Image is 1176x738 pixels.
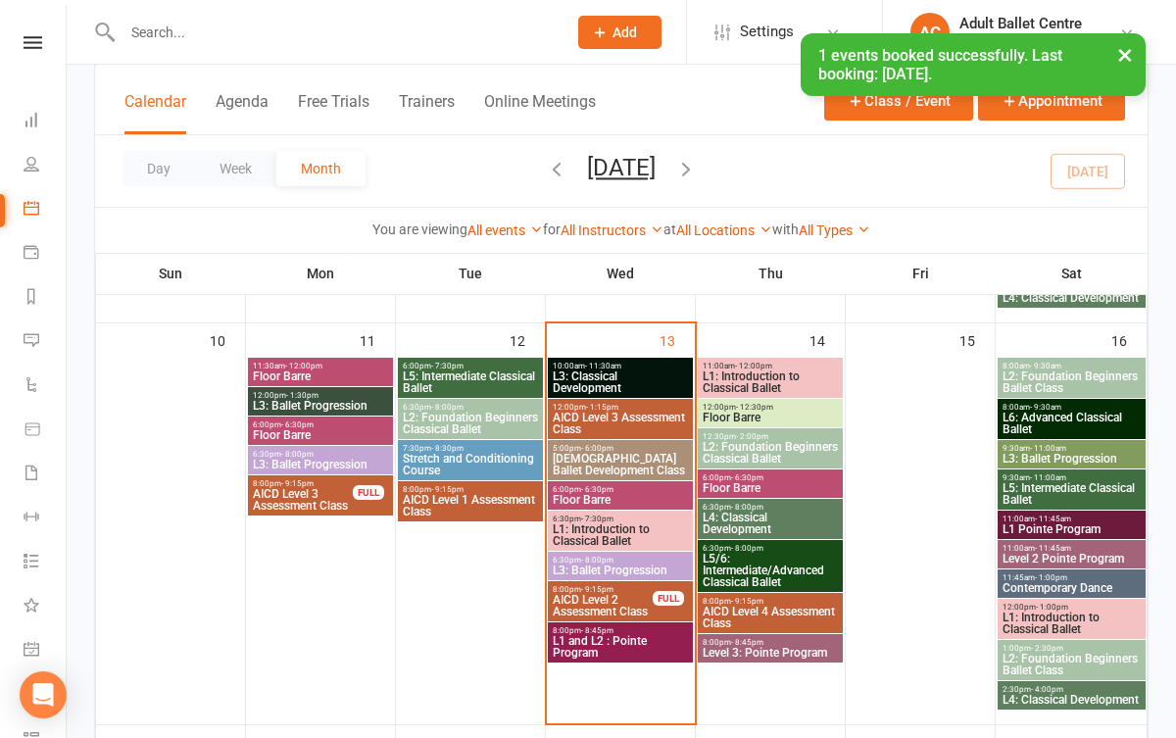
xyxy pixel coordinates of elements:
[731,638,763,647] span: - 8:45pm
[552,494,689,506] span: Floor Barre
[736,432,768,441] span: - 2:00pm
[772,221,799,237] strong: with
[252,400,389,412] span: L3: Ballet Progression
[431,403,464,412] span: - 8:00pm
[1107,33,1143,75] button: ×
[1002,473,1142,482] span: 9:30am
[552,626,689,635] span: 8:00pm
[581,444,613,453] span: - 6:00pm
[696,253,846,294] th: Thu
[702,370,839,394] span: L1: Introduction to Classical Ballet
[124,92,186,134] button: Calendar
[246,253,396,294] th: Mon
[402,403,539,412] span: 6:30pm
[552,444,689,453] span: 5:00pm
[702,597,839,606] span: 8:00pm
[24,100,68,144] a: Dashboard
[360,323,395,356] div: 11
[587,154,656,181] button: [DATE]
[731,597,763,606] span: - 9:15pm
[543,221,561,237] strong: for
[285,362,322,370] span: - 12:00pm
[1002,444,1142,453] span: 9:30am
[510,323,545,356] div: 12
[731,544,763,553] span: - 8:00pm
[252,420,389,429] span: 6:00pm
[552,370,689,394] span: L3: Classical Development
[702,553,839,588] span: L5/6: Intermediate/Advanced Classical Ballet
[702,482,839,494] span: Floor Barre
[581,585,613,594] span: - 9:15pm
[586,403,618,412] span: - 1:15pm
[581,515,613,523] span: - 7:30pm
[910,13,950,52] div: AC
[702,412,839,423] span: Floor Barre
[702,432,839,441] span: 12:30pm
[552,403,689,412] span: 12:00pm
[552,523,689,547] span: L1: Introduction to Classical Ballet
[195,151,276,186] button: Week
[1002,612,1142,635] span: L1: Introduction to Classical Ballet
[578,16,661,49] button: Add
[801,33,1146,96] div: 1 events booked successfully. Last booking: [DATE].
[731,503,763,512] span: - 8:00pm
[402,362,539,370] span: 6:00pm
[581,556,613,565] span: - 8:00pm
[24,585,68,629] a: What's New
[959,32,1082,50] div: Adult Ballet Centre
[1002,523,1142,535] span: L1 Pointe Program
[585,362,621,370] span: - 11:30am
[581,485,613,494] span: - 6:30pm
[117,19,553,46] input: Search...
[1002,603,1142,612] span: 12:00pm
[702,606,839,629] span: AICD Level 4 Assessment Class
[281,450,314,459] span: - 8:00pm
[402,485,539,494] span: 8:00pm
[1002,644,1142,653] span: 1:00pm
[431,485,464,494] span: - 9:15pm
[210,323,245,356] div: 10
[702,647,839,659] span: Level 3: Pointe Program
[402,494,539,517] span: AICD Level 1 Assessment Class
[216,92,269,134] button: Agenda
[1030,473,1066,482] span: - 11:00am
[1002,685,1142,694] span: 2:30pm
[1035,544,1071,553] span: - 11:45am
[252,479,354,488] span: 8:00pm
[24,188,68,232] a: Calendar
[24,232,68,276] a: Payments
[1035,515,1071,523] span: - 11:45am
[24,144,68,188] a: People
[552,635,689,659] span: L1 and L2 : Pointe Program
[286,391,318,400] span: - 1:30pm
[702,441,839,465] span: L2: Foundation Beginners Classical Ballet
[959,323,995,356] div: 15
[660,323,695,356] div: 13
[1111,323,1147,356] div: 16
[1002,403,1142,412] span: 8:00am
[663,221,676,237] strong: at
[736,403,773,412] span: - 12:30pm
[731,473,763,482] span: - 6:30pm
[1030,403,1061,412] span: - 9:30am
[24,409,68,453] a: Product Sales
[702,403,839,412] span: 12:00pm
[552,485,689,494] span: 6:00pm
[653,591,684,606] div: FULL
[1030,444,1066,453] span: - 11:00am
[298,92,369,134] button: Free Trials
[1030,362,1061,370] span: - 9:30am
[846,253,996,294] th: Fri
[402,370,539,394] span: L5: Intermediate Classical Ballet
[24,276,68,320] a: Reports
[552,362,689,370] span: 10:00am
[402,453,539,476] span: Stretch and Conditioning Course
[353,485,384,500] div: FULL
[552,515,689,523] span: 6:30pm
[959,15,1082,32] div: Adult Ballet Centre
[431,362,464,370] span: - 7:30pm
[552,594,654,617] span: AICD Level 2 Assessment Class
[1002,553,1142,565] span: Level 2 Pointe Program
[735,362,772,370] span: - 12:00pm
[24,629,68,673] a: General attendance kiosk mode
